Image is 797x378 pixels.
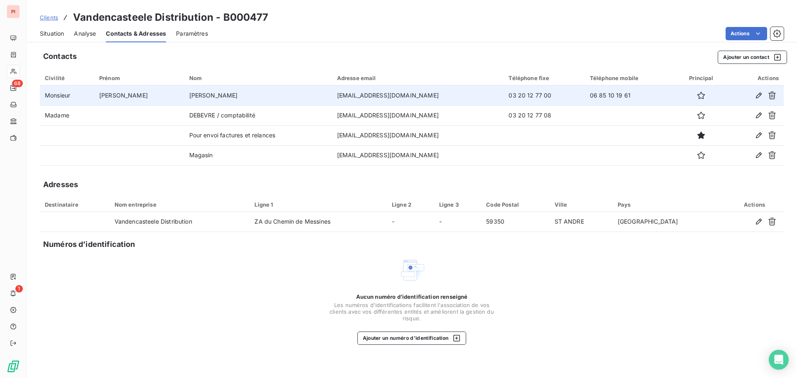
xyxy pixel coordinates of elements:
div: Ligne 1 [254,201,382,208]
span: Les numéros d'identifications facilitent l'association de vos clients avec vos différentes entité... [329,302,495,322]
div: Téléphone fixe [509,75,579,81]
td: 03 20 12 77 08 [504,105,584,125]
div: PI [7,5,20,18]
a: Clients [40,13,58,22]
td: Monsieur [40,85,94,105]
td: ZA du Chemin de Messines [249,212,387,232]
div: Actions [730,201,779,208]
td: 06 85 10 19 61 [585,85,675,105]
span: Contacts & Adresses [106,29,166,38]
td: [EMAIL_ADDRESS][DOMAIN_NAME] [332,145,504,165]
h5: Numéros d’identification [43,239,135,250]
td: [EMAIL_ADDRESS][DOMAIN_NAME] [332,125,504,145]
h5: Adresses [43,179,78,190]
td: [EMAIL_ADDRESS][DOMAIN_NAME] [332,85,504,105]
td: Vandencasteele Distribution [110,212,250,232]
span: Clients [40,14,58,21]
div: Pays [618,201,720,208]
td: 03 20 12 77 00 [504,85,584,105]
td: Magasin [184,145,332,165]
h3: Vandencasteele Distribution - B000477 [73,10,269,25]
button: Ajouter un numéro d’identification [357,332,467,345]
h5: Contacts [43,51,77,62]
div: Code Postal [486,201,544,208]
div: Actions [733,75,779,81]
div: Civilité [45,75,89,81]
span: Aucun numéro d’identification renseigné [356,293,468,300]
button: Ajouter un contact [718,51,787,64]
div: Destinataire [45,201,105,208]
div: Adresse email [337,75,499,81]
td: [PERSON_NAME] [94,85,184,105]
td: ST ANDRE [550,212,613,232]
span: Paramètres [176,29,208,38]
div: Nom entreprise [115,201,245,208]
button: Actions [726,27,767,40]
img: Empty state [398,257,425,283]
td: DEBEVRE / comptabilité [184,105,332,125]
div: Open Intercom Messenger [769,350,789,370]
td: Madame [40,105,94,125]
div: Principal [680,75,723,81]
td: Pour envoi factures et relances [184,125,332,145]
span: 1 [15,285,23,293]
img: Logo LeanPay [7,360,20,373]
td: - [434,212,482,232]
td: - [387,212,434,232]
td: [GEOGRAPHIC_DATA] [613,212,725,232]
span: Situation [40,29,64,38]
td: [PERSON_NAME] [184,85,332,105]
div: Ligne 2 [392,201,429,208]
div: Prénom [99,75,179,81]
div: Nom [189,75,327,81]
div: Ville [555,201,608,208]
td: [EMAIL_ADDRESS][DOMAIN_NAME] [332,105,504,125]
div: Ligne 3 [439,201,477,208]
div: Téléphone mobile [590,75,670,81]
span: 68 [12,80,23,87]
td: 59350 [481,212,549,232]
span: Analyse [74,29,96,38]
